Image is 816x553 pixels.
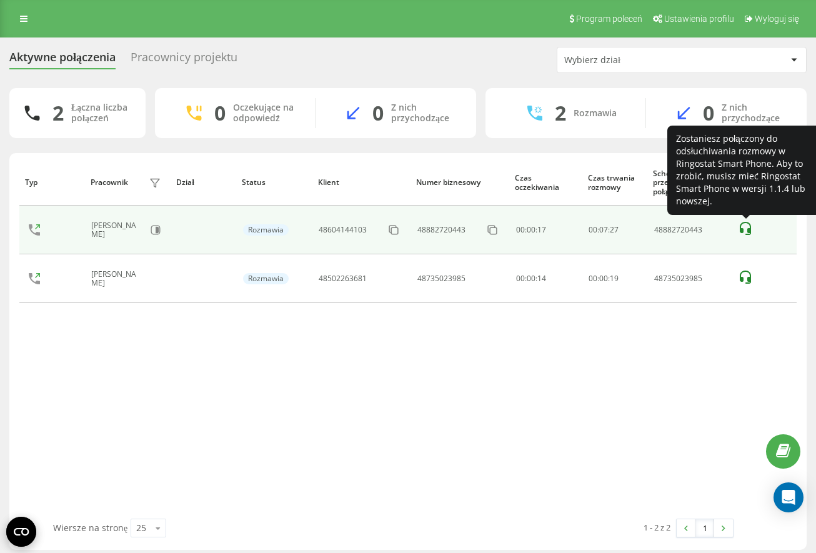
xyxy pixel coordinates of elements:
[774,482,804,512] div: Open Intercom Messenger
[653,169,725,196] div: Schemat przekierowania połączeń
[515,174,576,192] div: Czas oczekiwania
[599,273,608,284] span: 00
[136,522,146,534] div: 25
[9,51,116,70] div: Aktywne połączenia
[755,14,799,24] span: Wyloguj się
[610,224,619,235] span: 27
[555,101,566,125] div: 2
[319,274,367,283] div: 48502263681
[243,224,289,236] div: Rozmawia
[372,101,384,125] div: 0
[564,55,714,66] div: Wybierz dział
[417,226,465,234] div: 48882720443
[703,101,714,125] div: 0
[391,102,457,124] div: Z nich przychodzące
[654,274,725,283] div: 48735023985
[318,178,405,187] div: Klient
[71,102,131,124] div: Łączna liczba połączeń
[589,224,597,235] span: 00
[589,226,619,234] div: : :
[52,101,64,125] div: 2
[599,224,608,235] span: 07
[242,178,306,187] div: Status
[416,178,503,187] div: Numer biznesowy
[91,221,144,239] div: [PERSON_NAME]
[722,102,788,124] div: Z nich przychodzące
[644,521,670,534] div: 1 - 2 z 2
[589,274,619,283] div: : :
[243,273,289,284] div: Rozmawia
[588,174,642,192] div: Czas trwania rozmowy
[25,178,79,187] div: Typ
[131,51,237,70] div: Pracownicy projektu
[589,273,597,284] span: 00
[664,14,734,24] span: Ustawienia profilu
[214,101,226,125] div: 0
[53,522,127,534] span: Wiersze na stronę
[417,274,465,283] div: 48735023985
[574,108,617,119] div: Rozmawia
[319,226,367,234] div: 48604144103
[176,178,230,187] div: Dział
[576,14,642,24] span: Program poleceń
[654,226,725,234] div: 48882720443
[6,517,36,547] button: Open CMP widget
[695,519,714,537] a: 1
[516,226,575,234] div: 00:00:17
[610,273,619,284] span: 19
[91,270,146,288] div: [PERSON_NAME]
[91,178,128,187] div: Pracownik
[233,102,296,124] div: Oczekujące na odpowiedź
[516,274,575,283] div: 00:00:14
